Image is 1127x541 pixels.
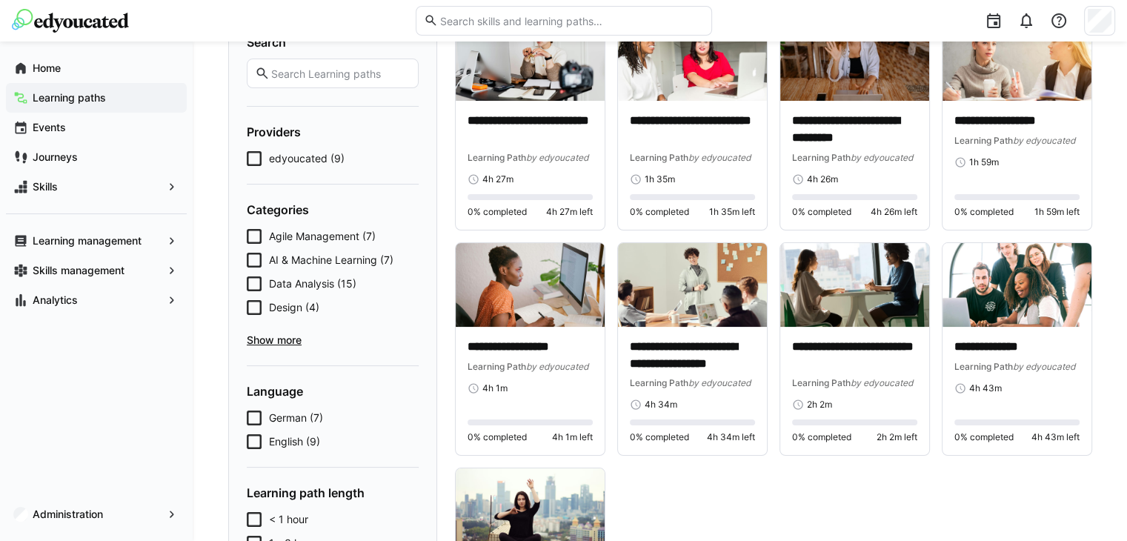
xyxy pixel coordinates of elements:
[709,206,755,218] span: 1h 35m left
[954,431,1014,443] span: 0% completed
[247,202,419,217] h4: Categories
[526,152,588,163] span: by edyoucated
[1013,361,1075,372] span: by edyoucated
[552,431,593,443] span: 4h 1m left
[269,276,356,291] span: Data Analysis (15)
[526,361,588,372] span: by edyoucated
[630,377,688,388] span: Learning Path
[792,206,851,218] span: 0% completed
[707,431,755,443] span: 4h 34m left
[247,485,419,500] h4: Learning path length
[645,173,675,185] span: 1h 35m
[269,300,319,315] span: Design (4)
[438,14,703,27] input: Search skills and learning paths…
[943,17,1091,101] img: image
[468,361,526,372] span: Learning Path
[645,399,677,411] span: 4h 34m
[482,173,513,185] span: 4h 27m
[269,253,393,268] span: AI & Machine Learning (7)
[630,152,688,163] span: Learning Path
[954,135,1013,146] span: Learning Path
[269,151,345,166] span: edyoucated (9)
[792,377,851,388] span: Learning Path
[630,206,689,218] span: 0% completed
[807,173,838,185] span: 4h 26m
[269,434,320,449] span: English (9)
[269,229,376,244] span: Agile Management (7)
[468,431,527,443] span: 0% completed
[943,243,1091,327] img: image
[877,431,917,443] span: 2h 2m left
[688,377,751,388] span: by edyoucated
[780,17,929,101] img: image
[618,243,767,327] img: image
[630,431,689,443] span: 0% completed
[792,152,851,163] span: Learning Path
[969,382,1002,394] span: 4h 43m
[780,243,929,327] img: image
[807,399,832,411] span: 2h 2m
[456,17,605,101] img: image
[792,431,851,443] span: 0% completed
[954,206,1014,218] span: 0% completed
[247,333,419,348] span: Show more
[468,206,527,218] span: 0% completed
[871,206,917,218] span: 4h 26m left
[851,152,913,163] span: by edyoucated
[456,243,605,327] img: image
[954,361,1013,372] span: Learning Path
[270,67,410,80] input: Search Learning paths
[969,156,999,168] span: 1h 59m
[1013,135,1075,146] span: by edyoucated
[247,125,419,139] h4: Providers
[688,152,751,163] span: by edyoucated
[851,377,913,388] span: by edyoucated
[546,206,593,218] span: 4h 27m left
[269,411,323,425] span: German (7)
[247,35,419,50] h4: Search
[1034,206,1080,218] span: 1h 59m left
[1031,431,1080,443] span: 4h 43m left
[468,152,526,163] span: Learning Path
[247,384,419,399] h4: Language
[482,382,508,394] span: 4h 1m
[618,17,767,101] img: image
[269,512,308,527] span: < 1 hour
